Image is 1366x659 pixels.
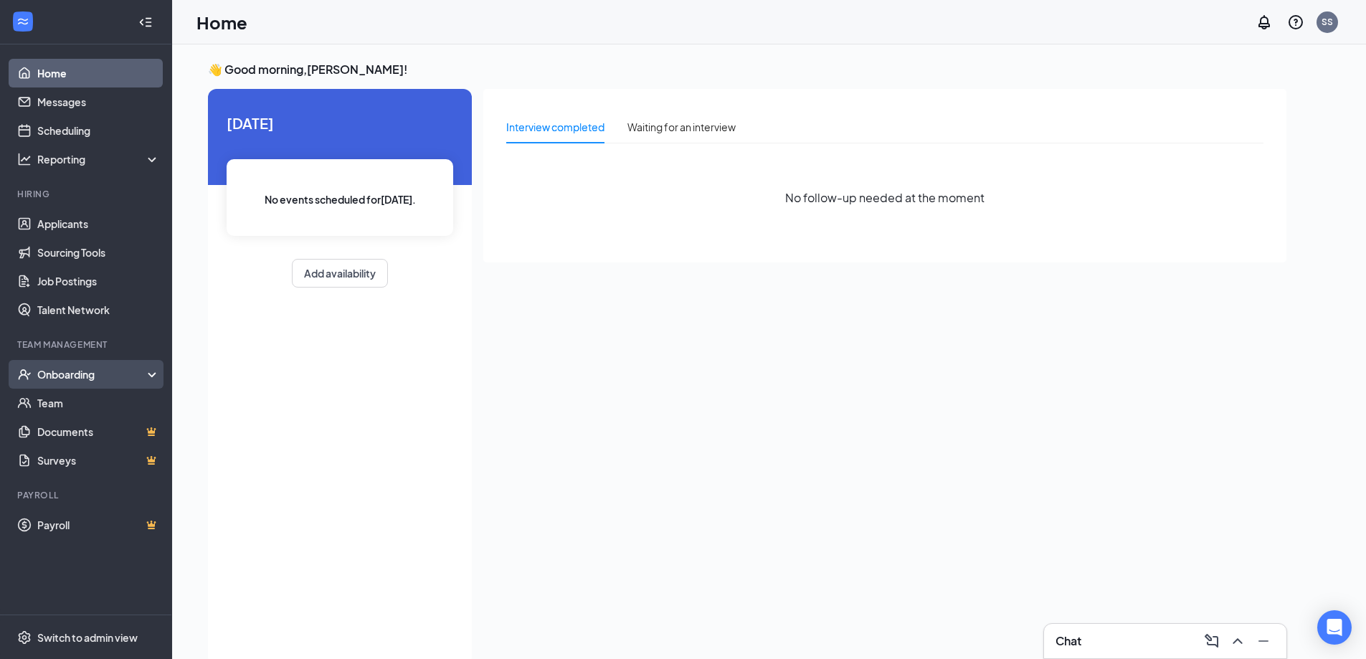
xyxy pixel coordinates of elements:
div: SS [1322,16,1333,28]
button: Add availability [292,259,388,288]
span: No follow-up needed at the moment [785,189,985,207]
svg: Notifications [1256,14,1273,31]
div: Payroll [17,489,157,501]
svg: Settings [17,630,32,645]
svg: ComposeMessage [1203,632,1220,650]
a: SurveysCrown [37,446,160,475]
svg: UserCheck [17,367,32,381]
svg: WorkstreamLogo [16,14,30,29]
a: Messages [37,87,160,116]
a: Team [37,389,160,417]
a: Talent Network [37,295,160,324]
h3: 👋 Good morning, [PERSON_NAME] ! [208,62,1286,77]
div: Team Management [17,338,157,351]
svg: QuestionInfo [1287,14,1304,31]
a: Job Postings [37,267,160,295]
svg: ChevronUp [1229,632,1246,650]
div: Hiring [17,188,157,200]
div: Open Intercom Messenger [1317,610,1352,645]
div: Reporting [37,152,161,166]
a: Applicants [37,209,160,238]
svg: Minimize [1255,632,1272,650]
a: Home [37,59,160,87]
h3: Chat [1056,633,1081,649]
svg: Collapse [138,15,153,29]
span: [DATE] [227,112,453,134]
a: PayrollCrown [37,511,160,539]
a: DocumentsCrown [37,417,160,446]
a: Sourcing Tools [37,238,160,267]
a: Scheduling [37,116,160,145]
div: Interview completed [506,119,604,135]
button: ChevronUp [1226,630,1249,653]
button: Minimize [1252,630,1275,653]
div: Switch to admin view [37,630,138,645]
div: Waiting for an interview [627,119,736,135]
button: ComposeMessage [1200,630,1223,653]
h1: Home [196,10,247,34]
div: Onboarding [37,367,148,381]
span: No events scheduled for [DATE] . [265,191,416,207]
svg: Analysis [17,152,32,166]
